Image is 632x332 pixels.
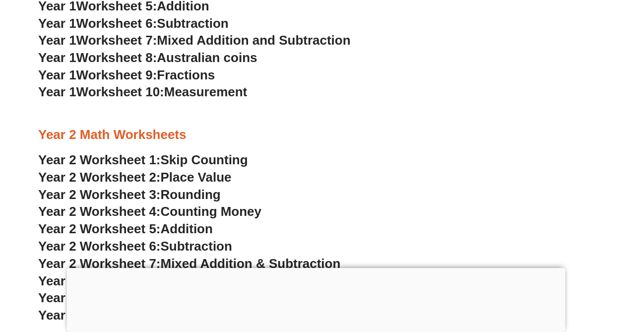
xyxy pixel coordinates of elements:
[38,221,213,236] a: Year 2 Worksheet 5:Addition
[38,127,594,143] h3: Year 2 Math Worksheets
[38,256,340,271] a: Year 2 Worksheet 7:Mixed Addition & Subtraction
[76,16,157,31] span: Worksheet 6:
[38,84,247,99] a: Year 1Worksheet 10:Measurement
[76,50,157,65] span: Worksheet 8:
[161,256,341,271] span: Mixed Addition & Subtraction
[38,308,297,323] a: Year 2 Worksheet 10:Geometry 3D Shapes
[161,187,221,202] span: Rounding
[76,33,157,48] span: Worksheet 7:
[38,239,232,254] a: Year 2 Worksheet 6:Subtraction
[38,290,161,305] span: Year 2 Worksheet 9:
[157,33,350,48] span: Mixed Addition and Subtraction
[38,152,161,167] span: Year 2 Worksheet 1:
[161,204,262,219] span: Counting Money
[76,67,157,82] span: Worksheet 9:
[38,204,261,219] a: Year 2 Worksheet 4:Counting Money
[38,256,161,271] span: Year 2 Worksheet 7:
[157,67,215,82] span: Fractions
[38,273,161,288] span: Year 2 Worksheet 8:
[38,204,161,219] span: Year 2 Worksheet 4:
[462,220,632,332] iframe: Chat Widget
[161,170,232,185] span: Place Value
[164,84,248,99] span: Measurement
[38,273,235,288] a: Year 2 Worksheet 8:Telling Time
[67,268,566,330] iframe: Advertisement
[157,16,228,31] span: Subtraction
[38,152,248,167] a: Year 2 Worksheet 1:Skip Counting
[161,152,248,167] span: Skip Counting
[38,170,232,185] a: Year 2 Worksheet 2:Place Value
[157,50,257,65] span: Australian coins
[161,239,232,254] span: Subtraction
[38,67,215,82] a: Year 1Worksheet 9:Fractions
[38,33,351,48] a: Year 1Worksheet 7:Mixed Addition and Subtraction
[38,187,161,202] span: Year 2 Worksheet 3:
[38,221,161,236] span: Year 2 Worksheet 5:
[161,221,213,236] span: Addition
[38,50,257,65] a: Year 1Worksheet 8:Australian coins
[38,239,161,254] span: Year 2 Worksheet 6:
[38,187,221,202] a: Year 2 Worksheet 3:Rounding
[76,84,164,99] span: Worksheet 10:
[38,170,161,185] span: Year 2 Worksheet 2:
[38,308,168,323] span: Year 2 Worksheet 10:
[38,16,229,31] a: Year 1Worksheet 6:Subtraction
[38,290,290,305] a: Year 2 Worksheet 9:Geometry 2D Shapes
